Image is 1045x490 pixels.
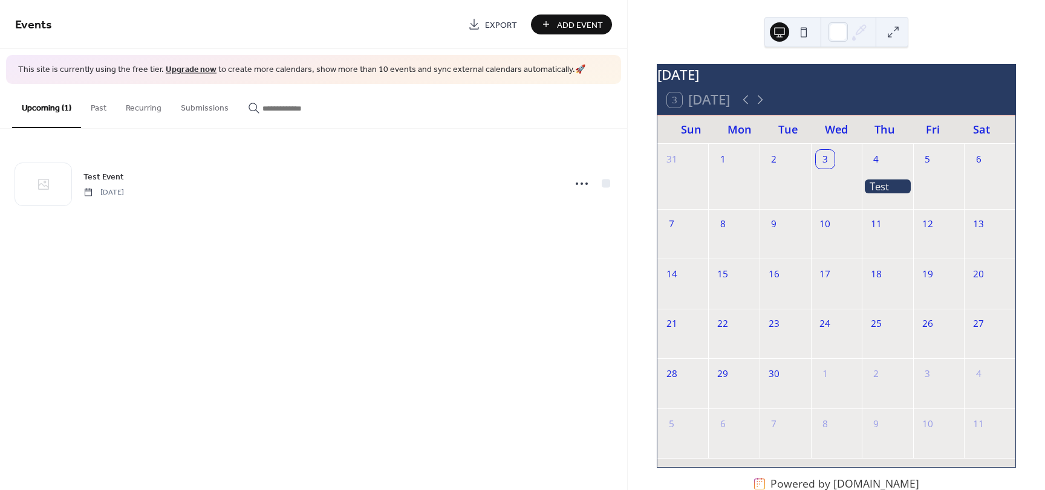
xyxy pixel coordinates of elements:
[81,84,116,127] button: Past
[657,65,1015,85] div: [DATE]
[764,214,783,233] div: 9
[764,364,783,383] div: 30
[166,62,216,78] a: Upgrade now
[662,414,681,433] div: 5
[557,19,603,31] span: Add Event
[816,315,835,334] div: 24
[867,364,886,383] div: 2
[714,364,732,383] div: 29
[715,115,764,144] div: Mon
[861,115,909,144] div: Thu
[862,179,913,194] div: Test Event
[714,265,732,283] div: 15
[714,150,732,169] div: 1
[909,115,957,144] div: Fri
[764,115,812,144] div: Tue
[816,414,835,433] div: 8
[969,414,988,433] div: 11
[459,15,526,34] a: Export
[764,150,783,169] div: 2
[918,150,937,169] div: 5
[662,265,681,283] div: 14
[812,115,861,144] div: Wed
[662,315,681,334] div: 21
[764,414,783,433] div: 7
[867,414,886,433] div: 9
[816,150,835,169] div: 3
[714,315,732,334] div: 22
[15,13,52,37] span: Events
[714,214,732,233] div: 8
[957,115,1006,144] div: Sat
[83,187,124,198] span: [DATE]
[485,19,517,31] span: Export
[918,265,937,283] div: 19
[662,364,681,383] div: 28
[816,265,835,283] div: 17
[969,265,988,283] div: 20
[816,214,835,233] div: 10
[969,315,988,334] div: 27
[662,150,681,169] div: 31
[662,214,681,233] div: 7
[667,115,715,144] div: Sun
[764,265,783,283] div: 16
[12,84,81,128] button: Upcoming (1)
[714,414,732,433] div: 6
[867,315,886,334] div: 25
[83,170,124,184] a: Test Event
[867,214,886,233] div: 11
[867,265,886,283] div: 18
[969,150,988,169] div: 6
[918,364,937,383] div: 3
[531,15,612,34] button: Add Event
[171,84,238,127] button: Submissions
[918,315,937,334] div: 26
[18,64,585,76] span: This site is currently using the free tier. to create more calendars, show more than 10 events an...
[816,364,835,383] div: 1
[918,414,937,433] div: 10
[969,214,988,233] div: 13
[116,84,171,127] button: Recurring
[969,364,988,383] div: 4
[867,150,886,169] div: 4
[918,214,937,233] div: 12
[764,315,783,334] div: 23
[83,170,124,183] span: Test Event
